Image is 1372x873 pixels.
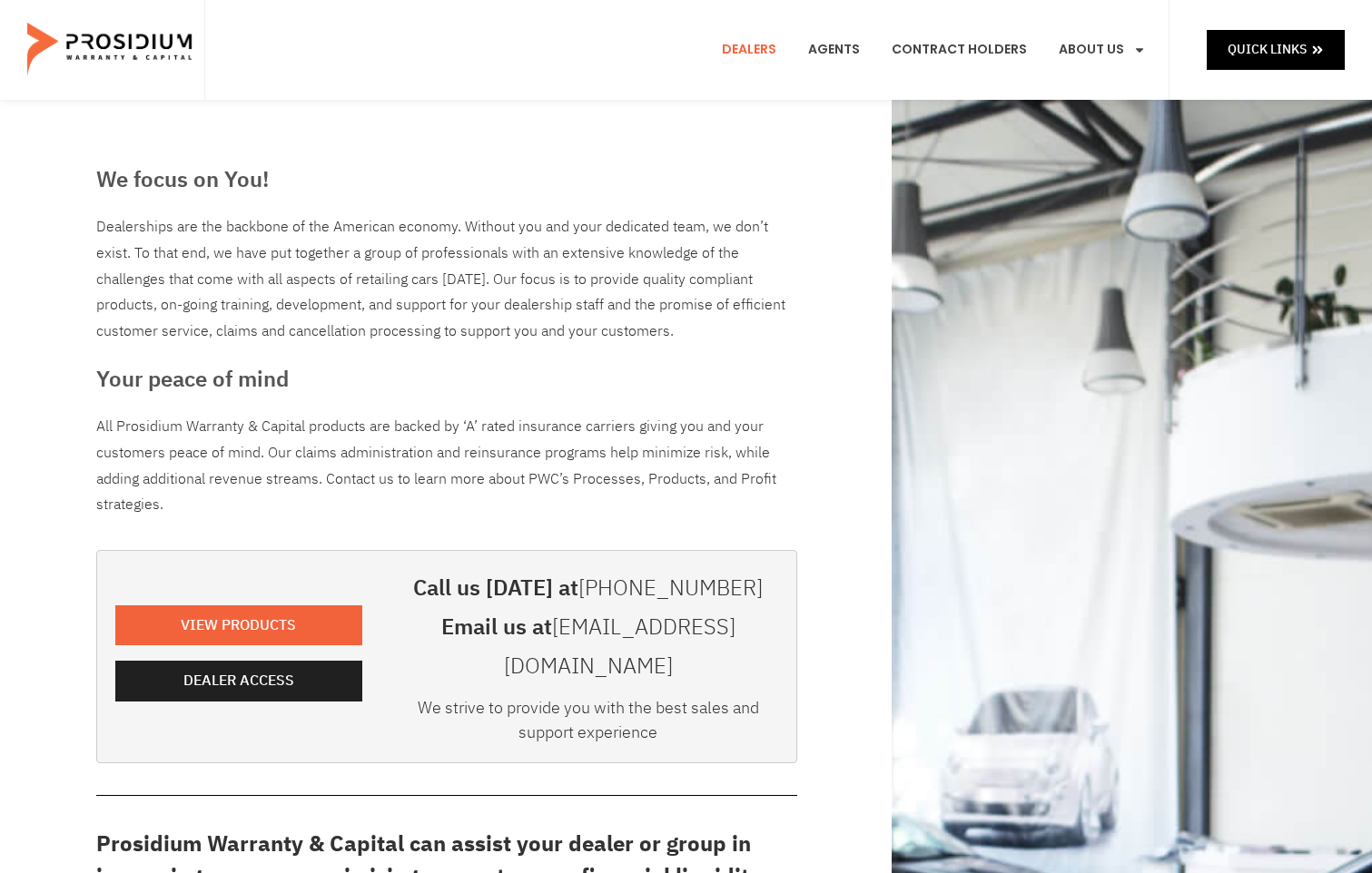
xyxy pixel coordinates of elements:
a: Agents [795,16,874,83]
a: Dealers [708,16,790,83]
nav: Menu [708,16,1160,83]
span: Dealer Access [183,668,294,694]
p: All Prosidium Warranty & Capital products are backed by ‘A’ rated insurance carriers giving you a... [96,414,797,518]
a: Quick Links [1207,30,1345,69]
h3: We focus on You! [96,163,797,196]
div: We strive to provide you with the best sales and support experience [399,695,778,753]
a: About Us [1045,16,1160,83]
h3: Email us at [399,608,778,686]
a: [PHONE_NUMBER] [578,572,763,604]
a: Contract Holders [878,16,1041,83]
span: Quick Links [1228,38,1307,61]
span: View Products [181,613,296,639]
a: Dealer Access [115,661,362,701]
h3: Call us [DATE] at [399,569,778,608]
a: View Products [115,605,362,646]
div: Dealerships are the backbone of the American economy. Without you and your dedicated team, we don... [96,214,797,345]
h3: Your peace of mind [96,363,797,396]
a: [EMAIL_ADDRESS][DOMAIN_NAME] [504,611,735,682]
